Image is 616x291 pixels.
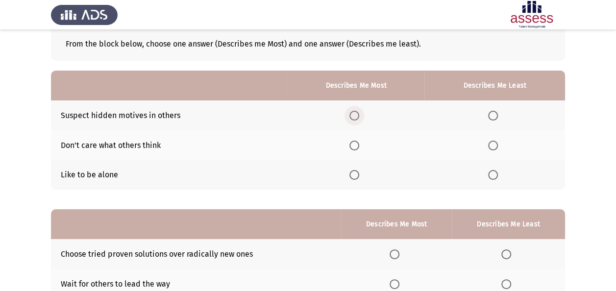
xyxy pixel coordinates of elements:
mat-radio-group: Select an option [488,170,502,179]
td: Choose tried proven solutions over radically new ones [51,239,341,269]
mat-radio-group: Select an option [501,249,515,258]
mat-radio-group: Select an option [390,279,403,288]
mat-radio-group: Select an option [501,279,515,288]
mat-radio-group: Select an option [349,170,363,179]
td: Don't care what others think [51,130,288,160]
th: Describes Me Least [452,209,565,239]
div: From the block below, choose one answer (Describes me Most) and one answer (Describes me least). [66,39,550,48]
th: Describes Me Least [424,71,565,100]
mat-radio-group: Select an option [488,110,502,120]
th: Describes Me Most [341,209,451,239]
td: Suspect hidden motives in others [51,100,288,130]
mat-radio-group: Select an option [349,140,363,149]
img: Assessment logo of Development Assessment R1 (EN/AR) [498,1,565,28]
mat-radio-group: Select an option [349,110,363,120]
img: Assess Talent Management logo [51,1,118,28]
mat-radio-group: Select an option [488,140,502,149]
td: Like to be alone [51,160,288,190]
mat-radio-group: Select an option [390,249,403,258]
th: Describes Me Most [288,71,425,100]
